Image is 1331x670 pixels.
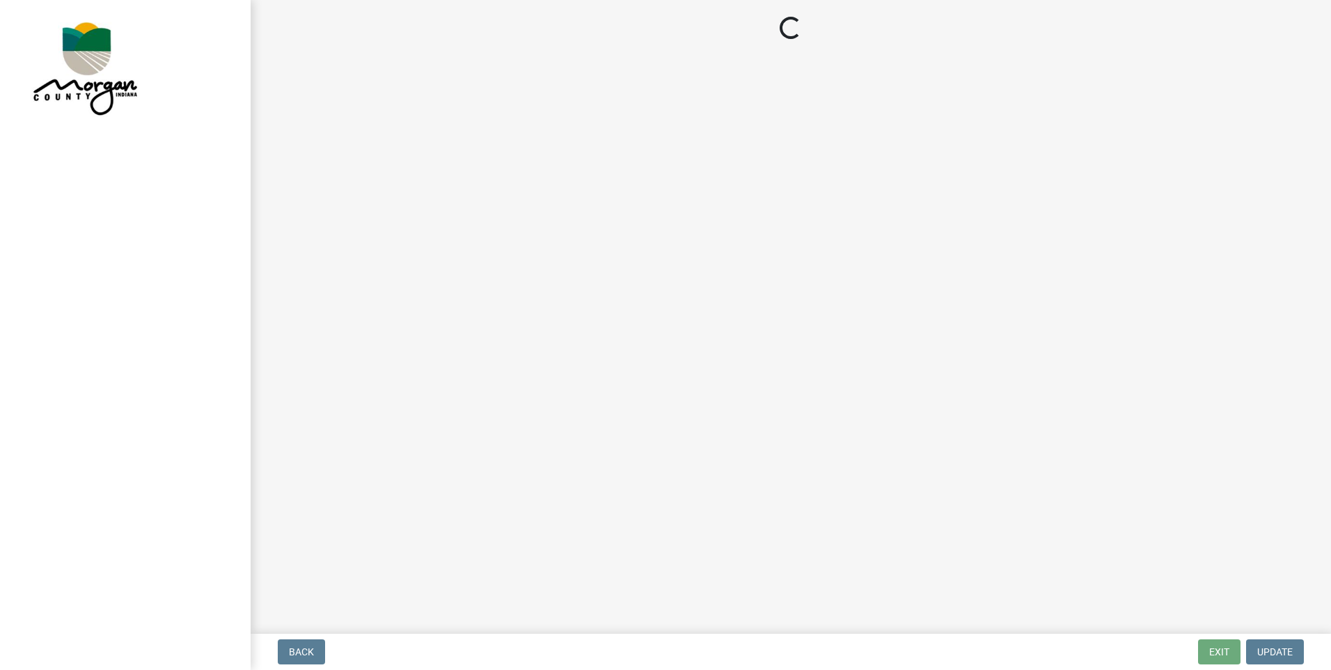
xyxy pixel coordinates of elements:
img: Morgan County, Indiana [28,15,140,119]
span: Update [1257,646,1293,657]
button: Back [278,639,325,664]
button: Update [1246,639,1304,664]
button: Exit [1198,639,1241,664]
span: Back [289,646,314,657]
